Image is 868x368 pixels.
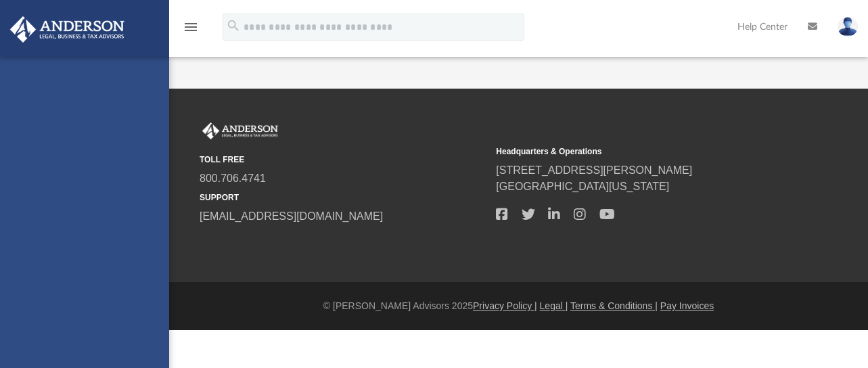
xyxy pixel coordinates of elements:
[496,164,692,176] a: [STREET_ADDRESS][PERSON_NAME]
[496,181,669,192] a: [GEOGRAPHIC_DATA][US_STATE]
[496,145,783,158] small: Headquarters & Operations
[200,122,281,140] img: Anderson Advisors Platinum Portal
[183,26,199,35] a: menu
[200,172,266,184] a: 800.706.4741
[570,300,658,311] a: Terms & Conditions |
[226,18,241,33] i: search
[200,191,486,204] small: SUPPORT
[838,17,858,37] img: User Pic
[200,154,486,166] small: TOLL FREE
[200,210,383,222] a: [EMAIL_ADDRESS][DOMAIN_NAME]
[540,300,568,311] a: Legal |
[6,16,129,43] img: Anderson Advisors Platinum Portal
[660,300,714,311] a: Pay Invoices
[183,19,199,35] i: menu
[473,300,537,311] a: Privacy Policy |
[169,299,868,313] div: © [PERSON_NAME] Advisors 2025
